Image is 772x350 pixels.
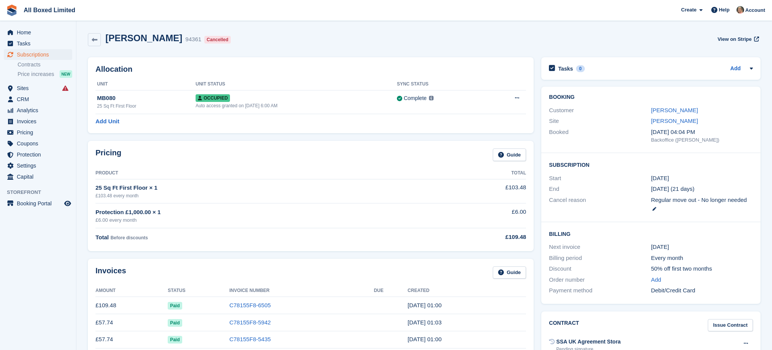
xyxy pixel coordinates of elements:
[408,319,442,326] time: 2025-08-14 00:03:12 UTC
[4,127,72,138] a: menu
[17,160,63,171] span: Settings
[408,336,442,342] time: 2025-07-14 00:00:42 UTC
[549,230,753,237] h2: Billing
[422,179,526,203] td: £103.48
[18,70,72,78] a: Price increases NEW
[95,148,121,161] h2: Pricing
[62,85,68,91] i: Smart entry sync failures have occurred
[17,149,63,160] span: Protection
[549,286,651,295] div: Payment method
[549,265,651,273] div: Discount
[196,78,397,90] th: Unit Status
[549,319,579,332] h2: Contract
[549,106,651,115] div: Customer
[422,167,526,179] th: Total
[95,297,168,314] td: £109.48
[549,196,651,213] div: Cancel reason
[17,49,63,60] span: Subscriptions
[229,285,374,297] th: Invoice Number
[374,285,408,297] th: Due
[404,94,427,102] div: Complete
[168,336,182,344] span: Paid
[4,160,72,171] a: menu
[6,5,18,16] img: stora-icon-8386f47178a22dfd0bd8f6a31ec36ba5ce8667c1dd55bd0f319d3a0aa187defe.svg
[95,266,126,279] h2: Invoices
[95,167,422,179] th: Product
[17,171,63,182] span: Capital
[63,199,72,208] a: Preview store
[4,83,72,94] a: menu
[717,35,751,43] span: View on Stripe
[745,6,765,14] span: Account
[95,192,422,199] div: £103.48 every month
[97,94,196,103] div: MB080
[97,103,196,110] div: 25 Sq Ft First Floor
[4,49,72,60] a: menu
[95,331,168,348] td: £57.74
[681,6,696,14] span: Create
[4,27,72,38] a: menu
[4,171,72,182] a: menu
[4,138,72,149] a: menu
[168,319,182,327] span: Paid
[105,33,182,43] h2: [PERSON_NAME]
[549,276,651,284] div: Order number
[651,286,753,295] div: Debit/Credit Card
[4,105,72,116] a: menu
[549,117,651,126] div: Site
[95,208,422,217] div: Protection £1,000.00 × 1
[17,38,63,49] span: Tasks
[493,266,526,279] a: Guide
[736,6,744,14] img: Sandie Mills
[168,302,182,310] span: Paid
[95,65,526,74] h2: Allocation
[17,83,63,94] span: Sites
[422,203,526,228] td: £6.00
[95,117,119,126] a: Add Unit
[4,94,72,105] a: menu
[204,36,231,44] div: Cancelled
[110,235,148,240] span: Before discounts
[556,338,621,346] div: SSA UK Agreement Stora
[651,265,753,273] div: 50% off first two months
[196,102,397,109] div: Auto access granted on [DATE] 6:00 AM
[429,96,434,100] img: icon-info-grey-7440780725fd019a000dd9b08b2336e03edf1995a4989e88bcd33f0948082b44.svg
[4,38,72,49] a: menu
[21,4,78,16] a: All Boxed Limited
[4,198,72,209] a: menu
[168,285,229,297] th: Status
[651,118,698,124] a: [PERSON_NAME]
[95,234,109,240] span: Total
[422,233,526,242] div: £109.48
[95,184,422,192] div: 25 Sq Ft First Floor × 1
[185,35,201,44] div: 94361
[558,65,573,72] h2: Tasks
[651,136,753,144] div: Backoffice ([PERSON_NAME])
[651,174,669,183] time: 2025-07-14 00:00:00 UTC
[4,149,72,160] a: menu
[229,302,270,308] a: C78155F8-6505
[17,198,63,209] span: Booking Portal
[576,65,585,72] div: 0
[229,336,270,342] a: C78155F8-5435
[4,116,72,127] a: menu
[95,314,168,331] td: £57.74
[549,128,651,144] div: Booked
[18,61,72,68] a: Contracts
[651,197,747,203] span: Regular move out - No longer needed
[17,27,63,38] span: Home
[95,216,422,224] div: £6.00 every month
[708,319,753,332] a: Issue Contract
[408,302,442,308] time: 2025-09-14 00:00:16 UTC
[229,319,270,326] a: C78155F8-5942
[397,78,487,90] th: Sync Status
[719,6,730,14] span: Help
[95,78,196,90] th: Unit
[730,65,741,73] a: Add
[549,243,651,252] div: Next invoice
[17,105,63,116] span: Analytics
[17,116,63,127] span: Invoices
[651,185,694,192] span: [DATE] (21 days)
[549,161,753,168] h2: Subscription
[493,148,526,161] a: Guide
